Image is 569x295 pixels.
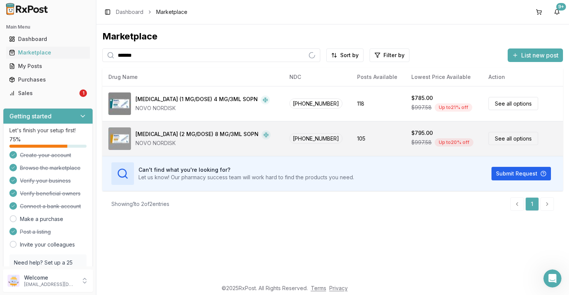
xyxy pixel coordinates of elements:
a: Make a purchase [20,215,63,223]
button: Purchases [3,74,93,86]
td: 105 [351,121,405,156]
button: Dashboard [3,33,93,45]
a: Terms [311,285,326,291]
div: $785.00 [411,94,433,102]
div: Marketplace [102,30,563,42]
span: $997.58 [411,139,432,146]
nav: breadcrumb [116,8,187,16]
button: Marketplace [3,47,93,59]
div: NOVO NORDISK [135,139,271,147]
span: Connect a bank account [20,203,81,210]
button: List new post [508,48,563,62]
h2: Main Menu [6,24,90,30]
p: [EMAIL_ADDRESS][DOMAIN_NAME] [24,281,76,287]
h3: Can't find what you're looking for? [138,166,354,174]
span: 75 % [9,136,21,143]
th: Lowest Price Available [405,68,482,86]
th: Action [482,68,563,86]
td: 118 [351,86,405,121]
a: Privacy [329,285,348,291]
button: Sales1 [3,87,93,99]
button: My Posts [3,60,93,72]
div: Dashboard [9,35,87,43]
div: 1 [79,89,87,97]
iframe: Intercom live chat [543,269,561,287]
span: Browse the marketplace [20,164,81,172]
div: Up to 21 % off [435,103,472,112]
div: [MEDICAL_DATA] (2 MG/DOSE) 8 MG/3ML SOPN [135,130,259,139]
div: My Posts [9,62,87,70]
img: User avatar [8,275,20,287]
nav: pagination [510,197,554,211]
button: 9+ [551,6,563,18]
a: My Posts [6,59,90,73]
div: $795.00 [411,129,433,137]
span: Marketplace [156,8,187,16]
th: Drug Name [102,68,283,86]
span: Post a listing [20,228,51,236]
div: Marketplace [9,49,87,56]
a: 1 [525,197,539,211]
span: Sort by [340,51,359,59]
span: [PHONE_NUMBER] [289,98,342,109]
span: $997.58 [411,104,432,111]
span: Verify beneficial owners [20,190,81,197]
button: Filter by [370,48,409,62]
div: 9+ [556,3,566,11]
div: Purchases [9,76,87,83]
span: Filter by [383,51,405,59]
button: Sort by [326,48,364,62]
p: Let's finish your setup first! [9,127,87,134]
div: Sales [9,89,78,97]
a: See all options [488,132,538,145]
a: Dashboard [116,8,143,16]
p: Welcome [24,274,76,281]
span: List new post [521,51,558,60]
div: Showing 1 to 2 of 2 entries [111,200,169,208]
span: [PHONE_NUMBER] [289,133,342,144]
h3: Getting started [9,112,52,121]
div: [MEDICAL_DATA] (1 MG/DOSE) 4 MG/3ML SOPN [135,95,258,104]
img: Ozempic (1 MG/DOSE) 4 MG/3ML SOPN [108,92,131,115]
a: Marketplace [6,46,90,59]
span: Create your account [20,151,71,159]
span: Verify your business [20,177,71,185]
img: Ozempic (2 MG/DOSE) 8 MG/3ML SOPN [108,127,131,150]
a: Sales1 [6,86,90,100]
p: Need help? Set up a 25 minute call with our team to set up. [14,259,82,281]
p: Let us know! Our pharmacy success team will work hard to find the products you need. [138,174,354,181]
img: RxPost Logo [3,3,51,15]
a: Dashboard [6,32,90,46]
div: Up to 20 % off [435,138,473,147]
a: Purchases [6,73,90,86]
a: See all options [488,97,538,110]
button: Submit Request [491,167,551,180]
div: NOVO NORDISK [135,104,270,112]
a: List new post [508,52,563,60]
th: Posts Available [351,68,405,86]
a: Invite your colleagues [20,241,75,248]
th: NDC [283,68,351,86]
